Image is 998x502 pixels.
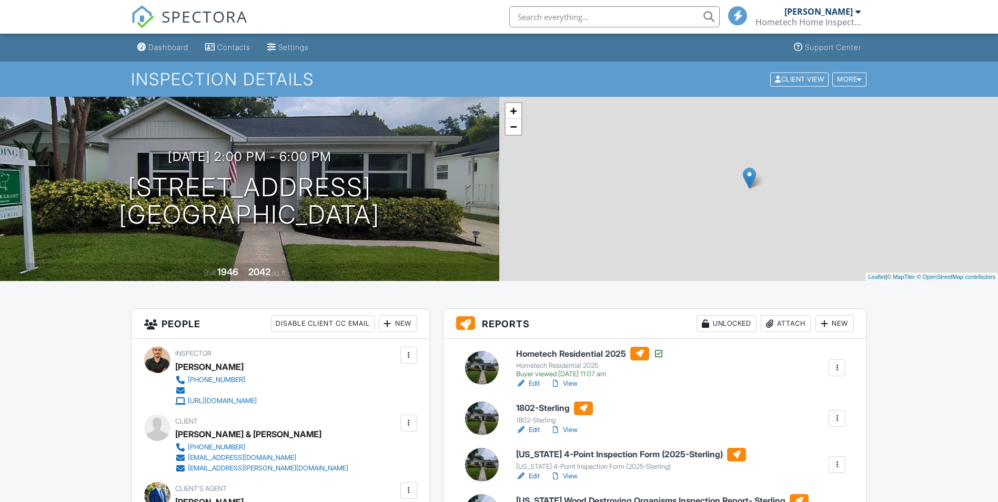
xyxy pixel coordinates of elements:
div: Unlocked [697,315,757,332]
h6: Hometech Residential 2025 [516,347,664,360]
div: | [865,273,998,282]
a: Edit [516,425,540,435]
a: [PHONE_NUMBER] [175,442,348,453]
a: View [550,378,578,389]
div: New [815,315,854,332]
a: Zoom out [506,119,521,135]
div: New [379,315,417,332]
div: Hometech Home Inspections [755,17,861,27]
h6: [US_STATE] 4-Point Inspection Form (2025-Sterling) [516,448,746,461]
div: Settings [278,43,309,52]
a: 1802-Sterling 1802-Sterling [516,401,593,425]
div: Attach [761,315,811,332]
a: [EMAIL_ADDRESS][PERSON_NAME][DOMAIN_NAME] [175,463,348,474]
a: Dashboard [133,38,193,57]
a: Client View [769,75,831,83]
div: Support Center [805,43,861,52]
span: Inspector [175,349,211,357]
a: Settings [263,38,313,57]
div: [PHONE_NUMBER] [188,443,245,451]
a: View [550,471,578,481]
div: [US_STATE] 4-Point Inspection Form (2025-Sterling) [516,463,746,471]
span: SPECTORA [162,5,248,27]
a: Zoom in [506,103,521,119]
div: [PERSON_NAME] [784,6,853,17]
div: Client View [770,72,829,86]
a: © MapTiler [887,274,915,280]
a: [PHONE_NUMBER] [175,375,257,385]
a: [EMAIL_ADDRESS][DOMAIN_NAME] [175,453,348,463]
a: SPECTORA [131,14,248,36]
a: View [550,425,578,435]
span: Client's Agent [175,485,227,493]
div: Disable Client CC Email [271,315,375,332]
h3: People [132,309,430,339]
div: [PERSON_NAME] & [PERSON_NAME] [175,426,321,442]
div: [PHONE_NUMBER] [188,376,245,384]
a: © OpenStreetMap contributors [917,274,995,280]
h1: [STREET_ADDRESS] [GEOGRAPHIC_DATA] [119,174,380,229]
a: Edit [516,378,540,389]
div: Hometech Residential 2025 [516,362,664,370]
h3: [DATE] 2:00 pm - 6:00 pm [168,149,331,164]
input: Search everything... [509,6,720,27]
h6: 1802-Sterling [516,401,593,415]
a: [URL][DOMAIN_NAME] [175,396,257,406]
img: The Best Home Inspection Software - Spectora [131,5,154,28]
h3: Reports [443,309,867,339]
div: [PERSON_NAME] [175,359,244,375]
span: sq. ft. [272,269,287,277]
a: Contacts [201,38,255,57]
div: [EMAIL_ADDRESS][PERSON_NAME][DOMAIN_NAME] [188,464,348,473]
div: 1802-Sterling [516,416,593,425]
div: Contacts [217,43,250,52]
a: Edit [516,471,540,481]
div: [URL][DOMAIN_NAME] [188,397,257,405]
div: Dashboard [148,43,188,52]
span: Built [204,269,216,277]
div: Buyer viewed [DATE] 11:07 am [516,370,664,378]
a: Leaflet [868,274,885,280]
div: 2042 [248,266,270,277]
a: Hometech Residential 2025 Hometech Residential 2025 Buyer viewed [DATE] 11:07 am [516,347,664,378]
a: [US_STATE] 4-Point Inspection Form (2025-Sterling) [US_STATE] 4-Point Inspection Form (2025-Sterl... [516,448,746,471]
a: Support Center [790,38,865,57]
span: Client [175,417,198,425]
div: 1946 [217,266,238,277]
div: [EMAIL_ADDRESS][DOMAIN_NAME] [188,454,296,462]
h1: Inspection Details [131,70,868,88]
div: More [832,72,866,86]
